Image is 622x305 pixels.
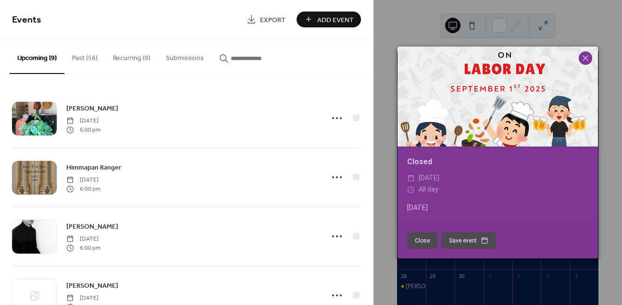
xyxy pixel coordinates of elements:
button: Upcoming (9) [10,39,64,74]
span: 6:00 pm [66,125,100,134]
a: [PERSON_NAME] [66,221,118,232]
a: Himmapan Ranger [66,162,121,173]
button: Save event [441,232,496,249]
a: Export [239,12,293,27]
div: ​ [407,172,415,184]
div: ​ [407,184,415,195]
button: Recurring (9) [105,39,158,73]
button: Past (56) [64,39,105,73]
span: Export [260,15,286,25]
span: [PERSON_NAME] [66,222,118,232]
span: [DATE] [419,172,439,184]
span: Add Event [317,15,354,25]
span: All day [419,184,438,195]
span: [DATE] [66,117,100,125]
span: [PERSON_NAME] [66,281,118,291]
a: [PERSON_NAME] [66,280,118,291]
span: Himmapan Ranger [66,163,121,173]
button: Close [407,232,437,249]
div: Closed [398,156,598,168]
span: 6:00 pm [66,184,100,193]
span: 6:00 pm [66,244,100,252]
span: [DATE] [66,176,100,184]
span: [PERSON_NAME] [66,104,118,114]
span: [DATE] [66,235,100,244]
span: Events [12,11,41,29]
a: [PERSON_NAME] [66,103,118,114]
button: Add Event [297,12,361,27]
span: [DATE] [66,294,100,303]
div: [DATE] [398,203,598,213]
button: Submissions [158,39,211,73]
